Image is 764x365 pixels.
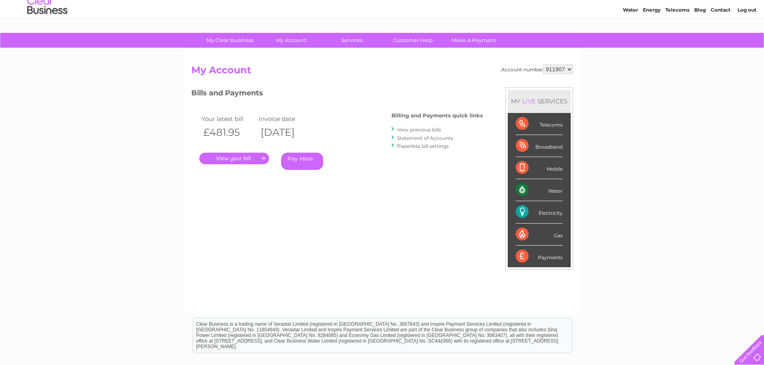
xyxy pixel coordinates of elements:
[257,113,314,124] td: Invoice date
[193,4,572,39] div: Clear Business is a trading name of Verastar Limited (registered in [GEOGRAPHIC_DATA] No. 3667643...
[397,143,449,149] a: Paperless bill settings
[521,97,537,105] div: LIVE
[711,34,730,40] a: Contact
[199,113,257,124] td: Your latest bill
[613,4,668,14] a: 0333 014 3131
[197,33,263,48] a: My Clear Business
[516,201,563,223] div: Electricity
[694,34,706,40] a: Blog
[199,153,269,164] a: .
[191,87,483,101] h3: Bills and Payments
[516,246,563,267] div: Payments
[508,90,571,113] div: MY SERVICES
[397,135,453,141] a: Statement of Accounts
[643,34,661,40] a: Energy
[27,21,68,45] img: logo.png
[623,34,638,40] a: Water
[380,33,446,48] a: Customer Help
[516,135,563,157] div: Broadband
[199,124,257,141] th: £481.95
[391,113,483,119] h4: Billing and Payments quick links
[516,113,563,135] div: Telecoms
[516,179,563,201] div: Water
[191,65,573,80] h2: My Account
[441,33,507,48] a: Make A Payment
[281,153,323,170] a: Pay Here
[257,124,314,141] th: [DATE]
[516,224,563,246] div: Gas
[397,127,441,133] a: View previous bills
[665,34,689,40] a: Telecoms
[319,33,385,48] a: Services
[738,34,756,40] a: Log out
[501,65,573,74] div: Account number
[258,33,324,48] a: My Account
[516,157,563,179] div: Mobile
